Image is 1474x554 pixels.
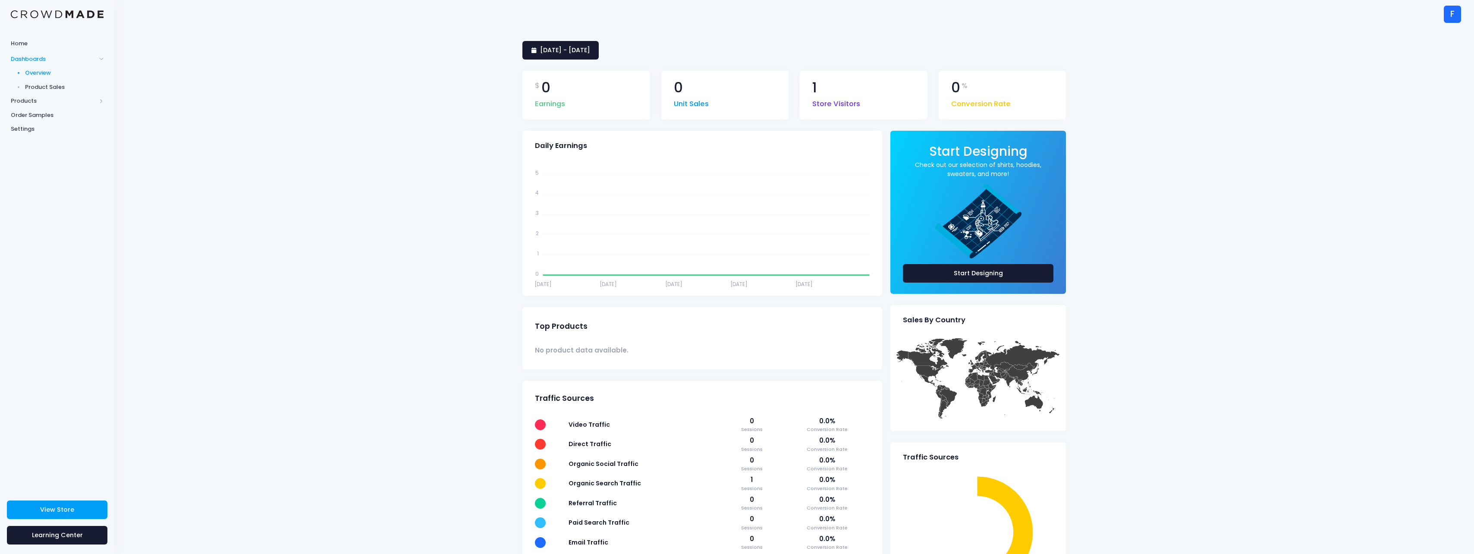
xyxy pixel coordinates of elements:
[785,495,869,504] span: 0.0%
[726,465,776,472] span: Sessions
[11,111,104,120] span: Order Samples
[795,280,813,287] tspan: [DATE]
[951,81,960,95] span: 0
[7,500,107,519] a: View Store
[665,280,682,287] tspan: [DATE]
[674,94,709,110] span: Unit Sales
[785,426,869,433] span: Conversion Rate
[785,485,869,492] span: Conversion Rate
[929,150,1028,158] a: Start Designing
[903,316,965,324] span: Sales By Country
[929,142,1028,160] span: Start Designing
[25,83,104,91] span: Product Sales
[11,125,104,133] span: Settings
[569,460,638,468] span: Organic Social Traffic
[726,446,776,453] span: Sessions
[674,81,683,95] span: 0
[726,426,776,433] span: Sessions
[25,69,104,77] span: Overview
[726,504,776,512] span: Sessions
[535,270,539,277] tspan: 0
[534,280,552,287] tspan: [DATE]
[962,81,968,91] span: %
[569,518,629,527] span: Paid Search Traffic
[536,230,539,237] tspan: 2
[730,280,748,287] tspan: [DATE]
[726,524,776,532] span: Sessions
[600,280,617,287] tspan: [DATE]
[785,446,869,453] span: Conversion Rate
[40,505,74,514] span: View Store
[522,41,599,60] a: [DATE] - [DATE]
[536,209,539,217] tspan: 3
[535,81,540,91] span: $
[535,394,594,403] span: Traffic Sources
[812,94,860,110] span: Store Visitors
[903,161,1053,179] a: Check out our selection of shirts, hoodies, sweaters, and more!
[726,534,776,544] span: 0
[569,440,611,448] span: Direct Traffic
[726,495,776,504] span: 0
[726,544,776,551] span: Sessions
[569,538,608,547] span: Email Traffic
[535,346,629,355] span: No product data available.
[11,55,96,63] span: Dashboards
[785,416,869,426] span: 0.0%
[11,97,96,105] span: Products
[785,436,869,445] span: 0.0%
[726,475,776,485] span: 1
[903,453,959,462] span: Traffic Sources
[1444,6,1461,23] div: F
[785,514,869,524] span: 0.0%
[540,46,590,54] span: [DATE] - [DATE]
[569,479,641,488] span: Organic Search Traffic
[726,514,776,524] span: 0
[537,250,539,257] tspan: 1
[726,456,776,465] span: 0
[812,81,817,95] span: 1
[726,485,776,492] span: Sessions
[726,436,776,445] span: 0
[569,499,617,507] span: Referral Traffic
[785,504,869,512] span: Conversion Rate
[785,465,869,472] span: Conversion Rate
[903,264,1053,283] a: Start Designing
[535,169,539,176] tspan: 5
[569,420,610,429] span: Video Traffic
[535,94,565,110] span: Earnings
[541,81,550,95] span: 0
[951,94,1011,110] span: Conversion Rate
[785,534,869,544] span: 0.0%
[32,531,83,539] span: Learning Center
[535,142,587,150] span: Daily Earnings
[785,475,869,485] span: 0.0%
[535,322,588,331] span: Top Products
[11,39,104,48] span: Home
[11,10,104,19] img: Logo
[785,456,869,465] span: 0.0%
[785,544,869,551] span: Conversion Rate
[785,524,869,532] span: Conversion Rate
[535,189,539,196] tspan: 4
[726,416,776,426] span: 0
[7,526,107,545] a: Learning Center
